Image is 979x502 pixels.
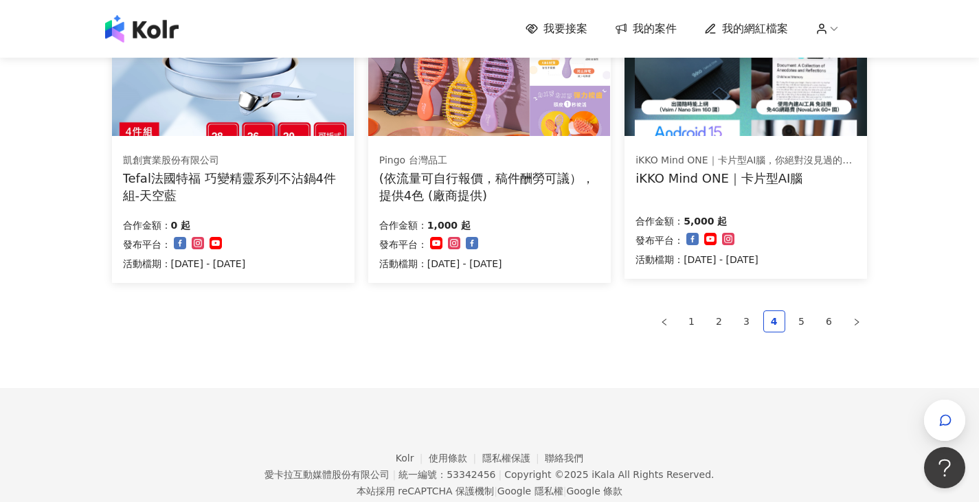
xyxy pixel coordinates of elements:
[494,486,497,497] span: |
[123,255,246,272] p: 活動檔期：[DATE] - [DATE]
[660,318,668,326] span: left
[763,310,785,332] li: 4
[853,318,861,326] span: right
[504,469,714,480] div: Copyright © 2025 All Rights Reserved.
[105,15,179,43] img: logo
[846,310,868,332] button: right
[615,21,677,36] a: 我的案件
[791,310,813,332] li: 5
[123,170,344,204] div: Tefal法國特福 巧變精靈系列不沾鍋4件組-天空藍
[171,217,191,233] p: 0 起
[681,310,703,332] li: 1
[398,469,495,480] div: 統一編號：53342456
[635,154,855,168] div: iKKO Mind ONE｜卡片型AI腦，你絕對沒見過的超強AI設備
[635,251,758,268] p: 活動檔期：[DATE] - [DATE]
[498,469,502,480] span: |
[653,310,675,332] li: Previous Page
[497,486,563,497] a: Google 隱私權
[545,453,583,464] a: 聯絡我們
[563,486,567,497] span: |
[819,311,840,332] a: 6
[543,21,587,36] span: 我要接案
[265,469,390,480] div: 愛卡拉互動媒體股份有限公司
[722,21,788,36] span: 我的網紅檔案
[526,21,587,36] a: 我要接案
[379,236,427,253] p: 發布平台：
[846,310,868,332] li: Next Page
[818,310,840,332] li: 6
[764,311,785,332] a: 4
[635,232,684,249] p: 發布平台：
[123,236,171,253] p: 發布平台：
[396,453,429,464] a: Kolr
[357,483,622,499] span: 本站採用 reCAPTCHA 保護機制
[482,453,545,464] a: 隱私權保護
[379,217,427,233] p: 合作金額：
[791,311,812,332] a: 5
[709,311,730,332] a: 2
[123,154,343,168] div: 凱創實業股份有限公司
[379,154,599,168] div: Pingo 台灣品工
[924,447,965,488] iframe: Help Scout Beacon - Open
[736,310,758,332] li: 3
[566,486,622,497] a: Google 條款
[633,21,677,36] span: 我的案件
[635,170,855,187] div: iKKO Mind ONE｜卡片型AI腦
[592,469,615,480] a: iKala
[429,453,482,464] a: 使用條款
[653,310,675,332] button: left
[392,469,396,480] span: |
[123,217,171,233] p: 合作金額：
[736,311,757,332] a: 3
[379,255,502,272] p: 活動檔期：[DATE] - [DATE]
[684,213,727,229] p: 5,000 起
[379,170,600,204] div: (依流量可自行報價，稿件酬勞可議），提供4色 (廠商提供)
[427,217,471,233] p: 1,000 起
[635,213,684,229] p: 合作金額：
[682,311,702,332] a: 1
[704,21,788,36] a: 我的網紅檔案
[708,310,730,332] li: 2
